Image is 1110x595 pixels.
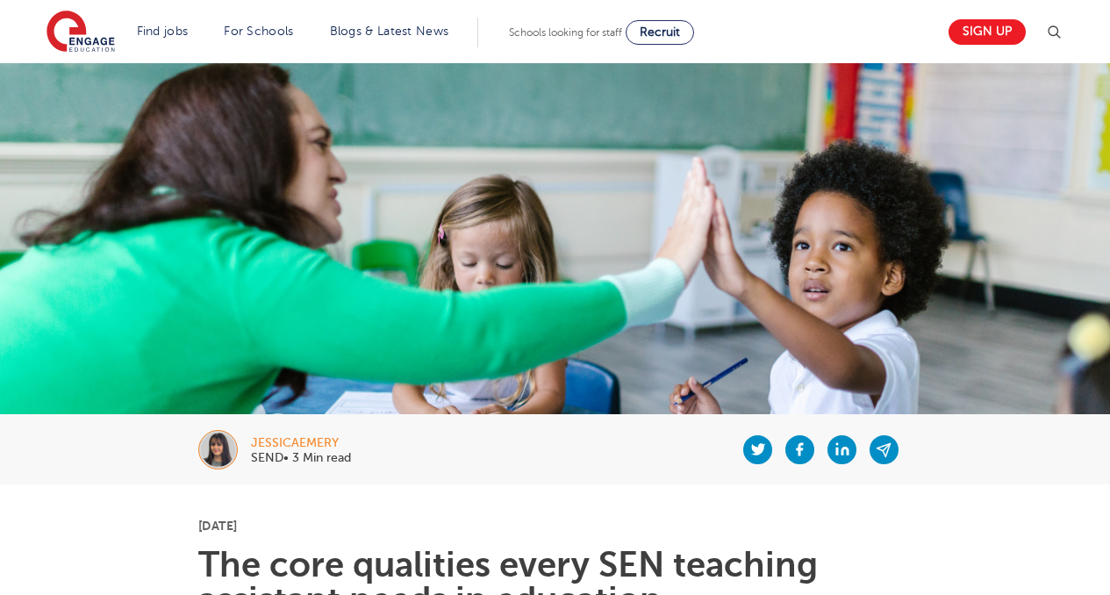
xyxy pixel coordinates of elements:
[198,520,912,532] p: [DATE]
[949,19,1026,45] a: Sign up
[330,25,449,38] a: Blogs & Latest News
[251,452,351,464] p: SEND• 3 Min read
[224,25,293,38] a: For Schools
[509,26,622,39] span: Schools looking for staff
[251,437,351,449] div: jessicaemery
[137,25,189,38] a: Find jobs
[640,25,680,39] span: Recruit
[626,20,694,45] a: Recruit
[47,11,115,54] img: Engage Education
